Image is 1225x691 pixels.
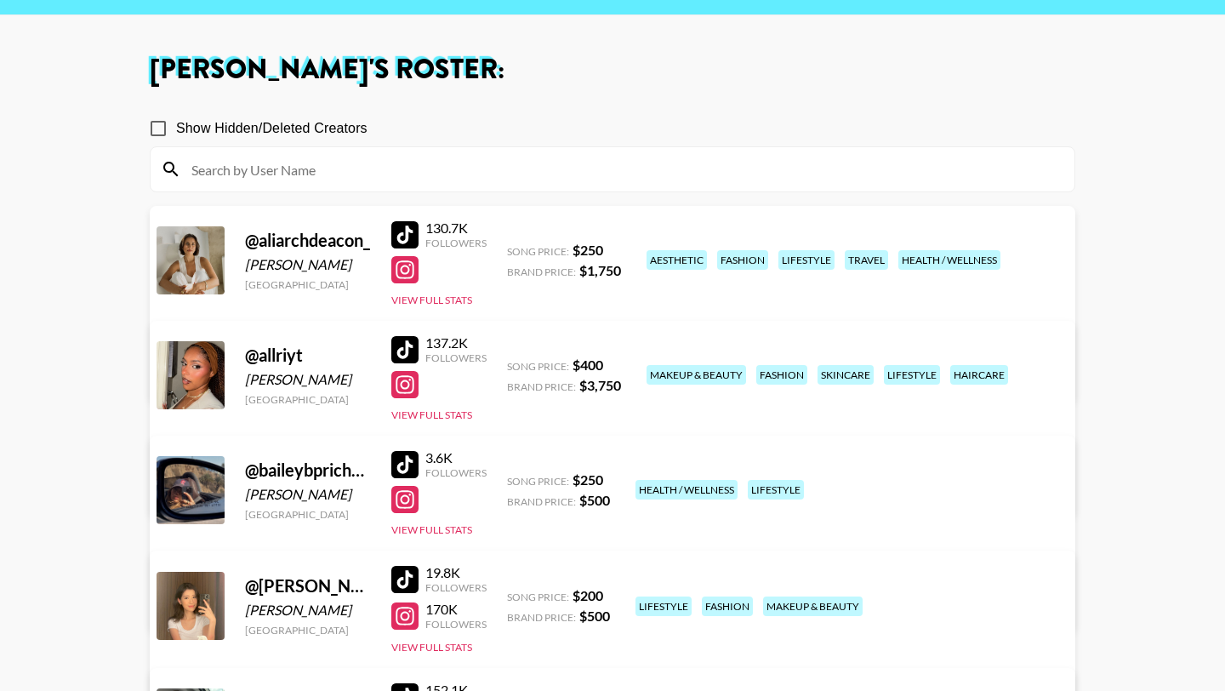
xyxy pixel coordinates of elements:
[778,250,835,270] div: lifestyle
[391,294,472,306] button: View Full Stats
[507,495,576,508] span: Brand Price:
[245,486,371,503] div: [PERSON_NAME]
[579,377,621,393] strong: $ 3,750
[176,118,367,139] span: Show Hidden/Deleted Creators
[579,492,610,508] strong: $ 500
[425,564,487,581] div: 19.8K
[884,365,940,385] div: lifestyle
[763,597,863,616] div: makeup & beauty
[702,597,753,616] div: fashion
[647,250,707,270] div: aesthetic
[181,156,1064,183] input: Search by User Name
[425,237,487,249] div: Followers
[579,262,621,278] strong: $ 1,750
[245,278,371,291] div: [GEOGRAPHIC_DATA]
[245,460,371,481] div: @ baileybprichard
[579,608,610,624] strong: $ 500
[756,365,807,385] div: fashion
[573,587,603,603] strong: $ 200
[245,575,371,597] div: @ [PERSON_NAME].[PERSON_NAME]
[507,266,576,278] span: Brand Price:
[150,56,1075,83] h1: [PERSON_NAME] 's Roster:
[245,230,371,251] div: @ aliarchdeacon_
[245,624,371,637] div: [GEOGRAPHIC_DATA]
[573,242,603,258] strong: $ 250
[425,601,487,618] div: 170K
[898,250,1000,270] div: health / wellness
[245,345,371,366] div: @ allriyt
[818,365,874,385] div: skincare
[573,357,603,373] strong: $ 400
[507,360,569,373] span: Song Price:
[748,480,804,500] div: lifestyle
[425,351,487,364] div: Followers
[245,256,371,273] div: [PERSON_NAME]
[425,334,487,351] div: 137.2K
[245,508,371,521] div: [GEOGRAPHIC_DATA]
[245,393,371,406] div: [GEOGRAPHIC_DATA]
[391,523,472,536] button: View Full Stats
[425,466,487,479] div: Followers
[507,611,576,624] span: Brand Price:
[507,245,569,258] span: Song Price:
[245,602,371,619] div: [PERSON_NAME]
[425,618,487,631] div: Followers
[391,408,472,421] button: View Full Stats
[425,581,487,594] div: Followers
[507,380,576,393] span: Brand Price:
[425,449,487,466] div: 3.6K
[573,471,603,488] strong: $ 250
[507,475,569,488] span: Song Price:
[950,365,1008,385] div: haircare
[845,250,888,270] div: travel
[425,220,487,237] div: 130.7K
[635,480,738,500] div: health / wellness
[507,591,569,603] span: Song Price:
[391,641,472,654] button: View Full Stats
[717,250,768,270] div: fashion
[647,365,746,385] div: makeup & beauty
[635,597,692,616] div: lifestyle
[245,371,371,388] div: [PERSON_NAME]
